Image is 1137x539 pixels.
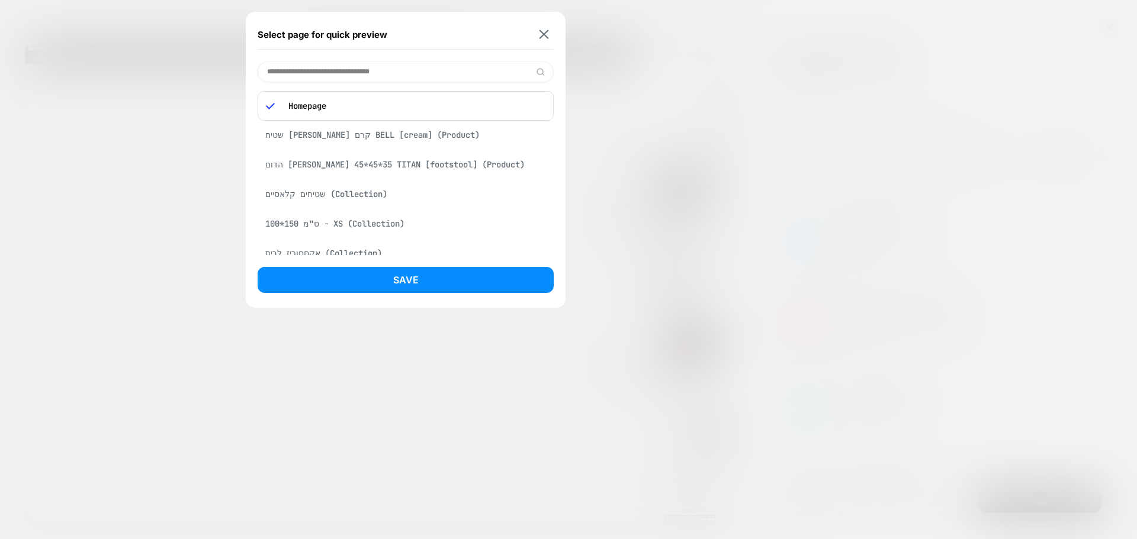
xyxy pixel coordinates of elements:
[258,242,554,264] div: אקססוריז לבית (Collection)
[856,386,921,432] button: שטיחים לפי צבע
[258,124,554,146] div: שטיח [PERSON_NAME] קרם BELL [cream] (Product)
[536,67,545,76] img: edit
[896,82,945,135] button: סגור תפריט
[843,172,915,180] span: שטיחים לפי חלל הבית
[8,8,15,14] span: AR
[266,102,275,111] img: blue checkmark
[258,267,554,293] button: Save
[258,29,387,40] span: Select page for quick preview
[862,388,915,396] span: שטיחים לפי צבע
[282,101,545,111] p: Homepage
[837,170,921,227] button: שטיחים לפי חלל הבית
[901,125,939,134] span: סגור תפריט
[539,30,549,39] img: close
[874,70,928,82] span: תפריט נגישות
[258,212,554,235] div: 100*150 ס"מ - XS (Collection)
[258,183,554,205] div: שטיחים קלאסיים (Collection)
[918,48,945,74] button: Next
[258,153,554,176] div: הדום [PERSON_NAME] 45*45*35 TITAN [footstool] (Product)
